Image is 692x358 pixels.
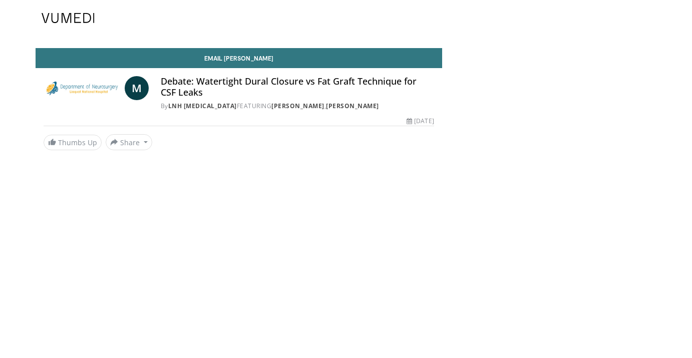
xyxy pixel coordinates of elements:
a: [PERSON_NAME] [326,102,379,110]
a: M [125,76,149,100]
h4: Debate: Watertight Dural Closure vs Fat Graft Technique for CSF Leaks [161,76,434,98]
div: By FEATURING , [161,102,434,111]
a: LNH [MEDICAL_DATA] [168,102,237,110]
a: Thumbs Up [44,135,102,150]
img: LNH Neurosurgery [44,76,121,100]
img: VuMedi Logo [42,13,95,23]
a: [PERSON_NAME] [271,102,324,110]
button: Share [106,134,152,150]
a: Email [PERSON_NAME] [36,48,442,68]
div: [DATE] [407,117,434,126]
